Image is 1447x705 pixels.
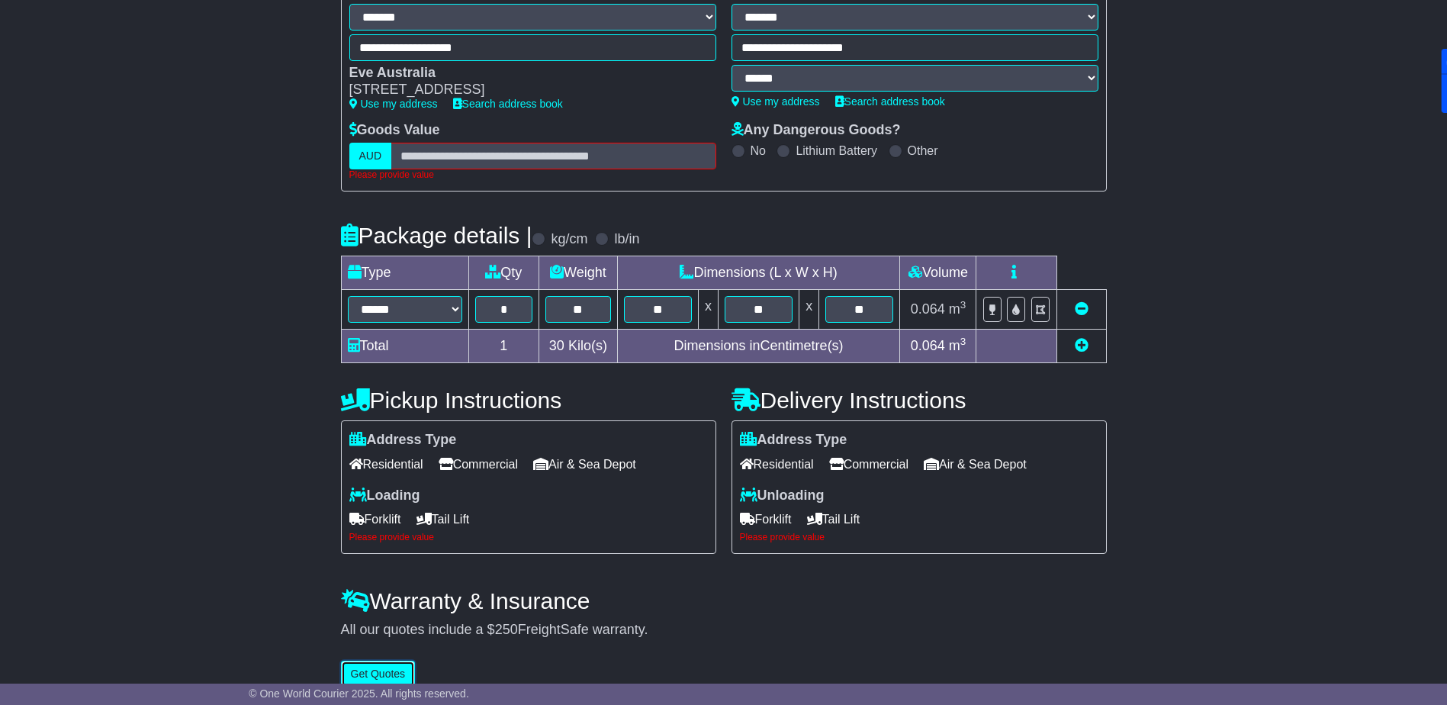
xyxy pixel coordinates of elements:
[341,256,468,290] td: Type
[349,169,716,180] div: Please provide value
[468,256,539,290] td: Qty
[349,143,392,169] label: AUD
[829,452,908,476] span: Commercial
[799,290,819,330] td: x
[349,122,440,139] label: Goods Value
[751,143,766,158] label: No
[732,95,820,108] a: Use my address
[908,143,938,158] label: Other
[349,65,701,82] div: Eve Australia
[1075,338,1088,353] a: Add new item
[468,330,539,363] td: 1
[341,388,716,413] h4: Pickup Instructions
[960,336,966,347] sup: 3
[349,488,420,504] label: Loading
[617,330,900,363] td: Dimensions in Centimetre(s)
[349,82,701,98] div: [STREET_ADDRESS]
[924,452,1027,476] span: Air & Sea Depot
[740,452,814,476] span: Residential
[539,256,618,290] td: Weight
[495,622,518,637] span: 250
[341,588,1107,613] h4: Warranty & Insurance
[911,338,945,353] span: 0.064
[949,301,966,317] span: m
[551,231,587,248] label: kg/cm
[740,507,792,531] span: Forklift
[349,507,401,531] span: Forklift
[740,488,825,504] label: Unloading
[549,338,564,353] span: 30
[341,330,468,363] td: Total
[796,143,877,158] label: Lithium Battery
[249,687,469,700] span: © One World Courier 2025. All rights reserved.
[341,622,1107,639] div: All our quotes include a $ FreightSafe warranty.
[732,388,1107,413] h4: Delivery Instructions
[807,507,860,531] span: Tail Lift
[911,301,945,317] span: 0.064
[341,661,416,687] button: Get Quotes
[439,452,518,476] span: Commercial
[533,452,636,476] span: Air & Sea Depot
[349,432,457,449] label: Address Type
[900,256,976,290] td: Volume
[416,507,470,531] span: Tail Lift
[341,223,532,248] h4: Package details |
[453,98,563,110] a: Search address book
[349,452,423,476] span: Residential
[740,532,1098,542] div: Please provide value
[960,299,966,311] sup: 3
[349,98,438,110] a: Use my address
[698,290,718,330] td: x
[835,95,945,108] a: Search address book
[732,122,901,139] label: Any Dangerous Goods?
[1075,301,1088,317] a: Remove this item
[617,256,900,290] td: Dimensions (L x W x H)
[740,432,847,449] label: Address Type
[349,532,708,542] div: Please provide value
[949,338,966,353] span: m
[614,231,639,248] label: lb/in
[539,330,618,363] td: Kilo(s)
